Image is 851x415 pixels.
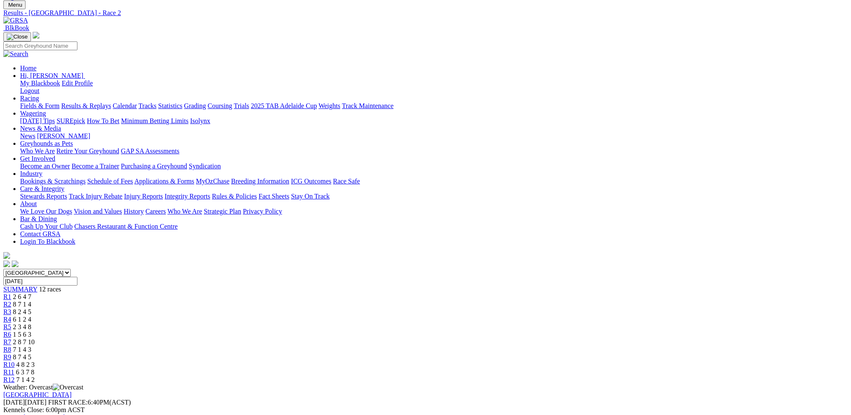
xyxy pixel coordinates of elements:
a: Who We Are [20,147,55,155]
img: Close [7,34,28,40]
a: Integrity Reports [165,193,210,200]
div: Racing [20,102,848,110]
div: Care & Integrity [20,193,848,200]
a: Coursing [208,102,232,109]
a: 2025 TAB Adelaide Cup [251,102,317,109]
a: R4 [3,316,11,323]
a: [DATE] Tips [20,117,55,124]
a: Wagering [20,110,46,117]
span: R3 [3,308,11,315]
span: 8 2 4 5 [13,308,31,315]
div: Kennels Close: 6:00pm ACST [3,406,848,414]
img: logo-grsa-white.png [3,252,10,259]
a: R12 [3,376,15,383]
input: Select date [3,277,77,286]
div: News & Media [20,132,848,140]
span: Weather: Overcast [3,384,83,391]
a: Purchasing a Greyhound [121,162,187,170]
a: R10 [3,361,15,368]
a: Vision and Values [74,208,122,215]
a: Racing [20,95,39,102]
div: Hi, [PERSON_NAME] [20,80,848,95]
a: R1 [3,293,11,300]
button: Toggle navigation [3,32,31,41]
a: Stay On Track [291,193,329,200]
img: GRSA [3,17,28,24]
a: Race Safe [333,178,360,185]
a: SUMMARY [3,286,37,293]
a: [GEOGRAPHIC_DATA] [3,391,72,398]
input: Search [3,41,77,50]
a: Syndication [189,162,221,170]
a: Track Maintenance [342,102,393,109]
span: 6:40PM(ACST) [48,399,131,406]
a: Contact GRSA [20,230,60,237]
span: 8 7 4 5 [13,353,31,361]
a: Logout [20,87,39,94]
a: BlkBook [3,24,29,31]
a: R9 [3,353,11,361]
a: Strategic Plan [204,208,241,215]
a: Isolynx [190,117,210,124]
a: [PERSON_NAME] [37,132,90,139]
a: My Blackbook [20,80,60,87]
span: 8 7 1 4 [13,301,31,308]
a: R2 [3,301,11,308]
span: 4 8 2 3 [16,361,35,368]
a: Grading [184,102,206,109]
a: Breeding Information [231,178,289,185]
a: Become a Trainer [72,162,119,170]
a: Stewards Reports [20,193,67,200]
button: Toggle navigation [3,0,26,9]
a: Schedule of Fees [87,178,133,185]
a: Injury Reports [124,193,163,200]
span: 6 3 7 8 [16,369,34,376]
span: [DATE] [3,399,25,406]
a: Rules & Policies [212,193,257,200]
a: Tracks [139,102,157,109]
a: News [20,132,35,139]
a: R8 [3,346,11,353]
a: Results & Replays [61,102,111,109]
a: About [20,200,37,207]
a: Retire Your Greyhound [57,147,119,155]
a: Track Injury Rebate [69,193,122,200]
a: SUREpick [57,117,85,124]
a: R7 [3,338,11,345]
a: Statistics [158,102,183,109]
a: Who We Are [167,208,202,215]
span: 2 3 4 8 [13,323,31,330]
div: Results - [GEOGRAPHIC_DATA] - Race 2 [3,9,848,17]
a: How To Bet [87,117,120,124]
span: Hi, [PERSON_NAME] [20,72,83,79]
a: Industry [20,170,42,177]
a: Get Involved [20,155,55,162]
a: Edit Profile [62,80,93,87]
a: History [123,208,144,215]
span: 7 1 4 2 [16,376,35,383]
a: R11 [3,369,14,376]
a: Greyhounds as Pets [20,140,73,147]
div: Get Involved [20,162,848,170]
div: Industry [20,178,848,185]
a: Become an Owner [20,162,70,170]
img: facebook.svg [3,260,10,267]
a: R5 [3,323,11,330]
a: Hi, [PERSON_NAME] [20,72,85,79]
a: News & Media [20,125,61,132]
a: MyOzChase [196,178,229,185]
a: Calendar [113,102,137,109]
span: 2 8 7 10 [13,338,35,345]
a: Home [20,64,36,72]
span: 1 5 6 3 [13,331,31,338]
a: Cash Up Your Club [20,223,72,230]
span: 12 races [39,286,61,293]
